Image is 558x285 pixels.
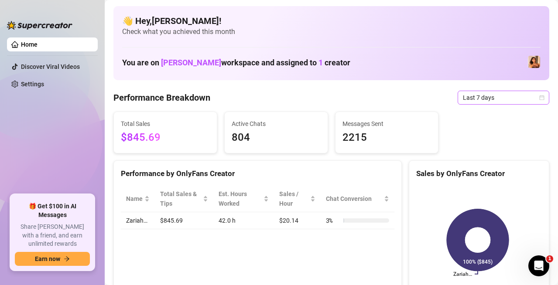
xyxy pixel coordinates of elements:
div: Est. Hours Worked [219,189,261,208]
span: Earn now [35,255,60,262]
span: 1 [546,255,553,262]
span: Sales / Hour [279,189,308,208]
span: Share [PERSON_NAME] with a friend, and earn unlimited rewards [15,223,90,248]
div: Performance by OnlyFans Creator [121,168,394,180]
td: $20.14 [274,212,321,229]
text: Zariah… [453,271,472,278]
a: Home [21,41,38,48]
span: Active Chats [232,119,321,129]
h4: 👋 Hey, [PERSON_NAME] ! [122,15,541,27]
td: 42.0 h [213,212,274,229]
a: Discover Viral Videos [21,63,80,70]
th: Chat Conversion [321,186,394,212]
span: calendar [539,95,544,100]
th: Name [121,186,155,212]
span: 804 [232,129,321,146]
span: 1 [318,58,323,67]
span: Total Sales [121,119,210,129]
span: Chat Conversion [326,194,382,204]
button: Earn nowarrow-right [15,252,90,266]
img: Zariah (@tszariah) [528,56,540,68]
th: Sales / Hour [274,186,321,212]
span: 🎁 Get $100 in AI Messages [15,202,90,219]
iframe: Intercom live chat [528,255,549,276]
span: Name [126,194,143,204]
h4: Performance Breakdown [113,92,210,104]
td: Zariah… [121,212,155,229]
th: Total Sales & Tips [155,186,213,212]
span: $845.69 [121,129,210,146]
span: 3 % [326,216,340,225]
span: Total Sales & Tips [160,189,201,208]
div: Sales by OnlyFans Creator [416,168,542,180]
span: arrow-right [64,256,70,262]
span: [PERSON_NAME] [161,58,221,67]
a: Settings [21,81,44,88]
td: $845.69 [155,212,213,229]
img: logo-BBDzfeDw.svg [7,21,72,30]
span: 2215 [342,129,431,146]
span: Check what you achieved this month [122,27,541,37]
span: Last 7 days [463,91,544,104]
span: Messages Sent [342,119,431,129]
h1: You are on workspace and assigned to creator [122,58,350,68]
